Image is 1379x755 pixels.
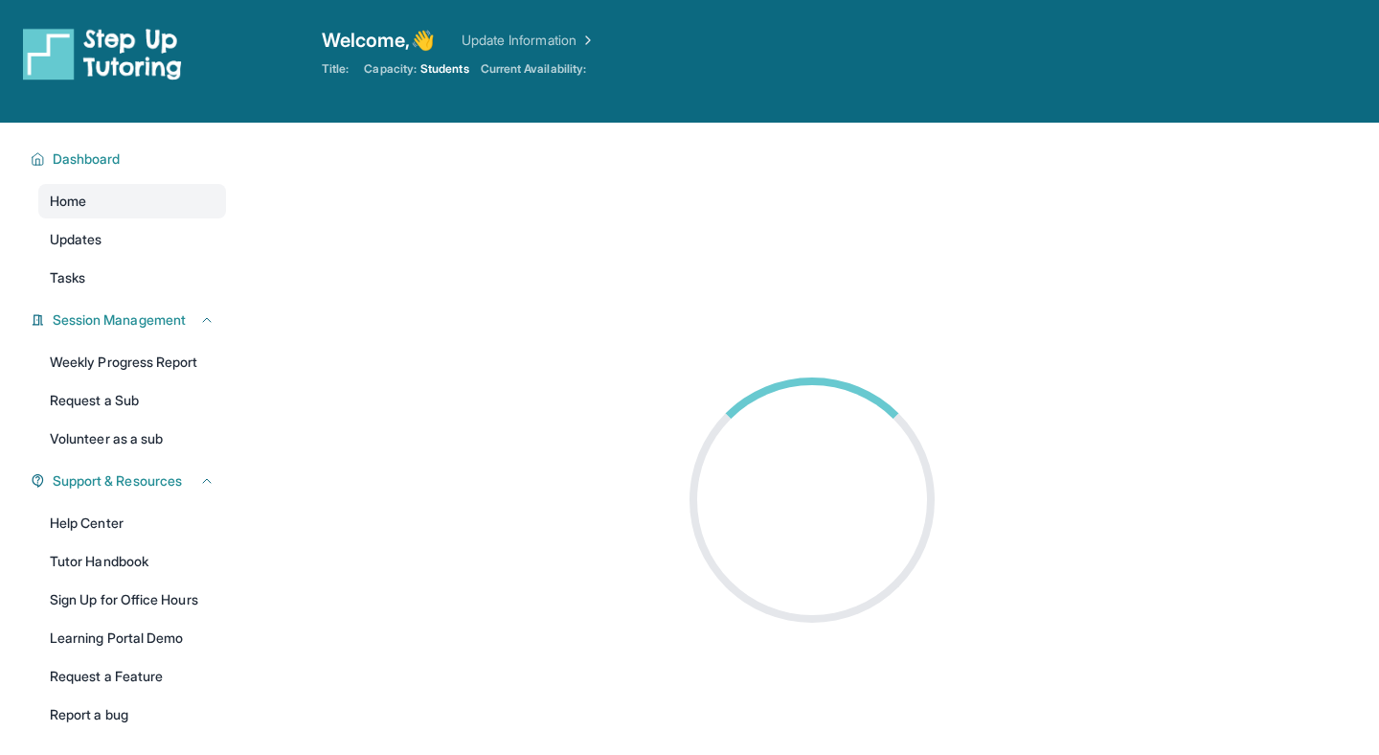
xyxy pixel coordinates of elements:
[53,149,121,169] span: Dashboard
[38,222,226,257] a: Updates
[481,61,586,77] span: Current Availability:
[38,383,226,418] a: Request a Sub
[576,31,596,50] img: Chevron Right
[38,422,226,456] a: Volunteer as a sub
[38,544,226,579] a: Tutor Handbook
[45,471,215,491] button: Support & Resources
[53,310,186,330] span: Session Management
[38,184,226,218] a: Home
[38,261,226,295] a: Tasks
[462,31,596,50] a: Update Information
[38,345,226,379] a: Weekly Progress Report
[364,61,417,77] span: Capacity:
[50,268,85,287] span: Tasks
[45,149,215,169] button: Dashboard
[23,27,182,80] img: logo
[38,506,226,540] a: Help Center
[322,61,349,77] span: Title:
[38,583,226,617] a: Sign Up for Office Hours
[420,61,469,77] span: Students
[53,471,182,491] span: Support & Resources
[45,310,215,330] button: Session Management
[50,230,102,249] span: Updates
[38,698,226,732] a: Report a bug
[38,621,226,655] a: Learning Portal Demo
[38,659,226,694] a: Request a Feature
[50,192,86,211] span: Home
[322,27,435,54] span: Welcome, 👋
